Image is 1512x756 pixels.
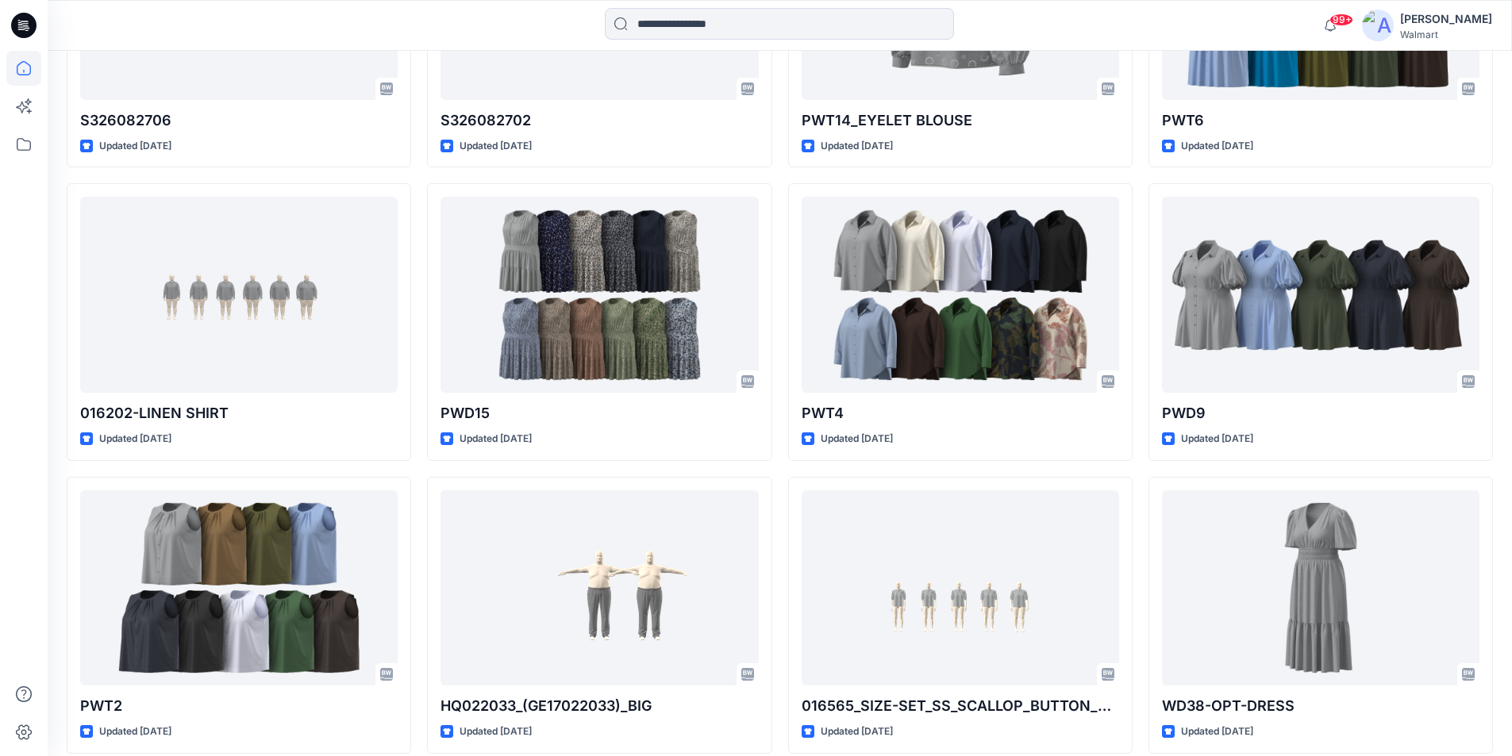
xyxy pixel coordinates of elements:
[99,723,171,740] p: Updated [DATE]
[441,402,758,424] p: PWD15
[1362,10,1394,41] img: avatar
[1162,402,1479,424] p: PWD9
[99,431,171,447] p: Updated [DATE]
[80,402,398,424] p: 016202-LINEN SHIRT
[1181,431,1253,447] p: Updated [DATE]
[80,197,398,393] a: 016202-LINEN SHIRT
[441,197,758,393] a: PWD15
[80,109,398,132] p: S326082706
[441,109,758,132] p: S326082702
[460,138,532,155] p: Updated [DATE]
[1181,138,1253,155] p: Updated [DATE]
[1162,197,1479,393] a: PWD9
[1400,29,1492,40] div: Walmart
[1162,695,1479,717] p: WD38-OPT-DRESS
[1329,13,1353,26] span: 99+
[441,490,758,686] a: HQ022033_(GE17022033)_BIG
[1181,723,1253,740] p: Updated [DATE]
[802,490,1119,686] a: 016565_SIZE-SET_SS_SCALLOP_BUTTON_DOWN
[821,723,893,740] p: Updated [DATE]
[802,402,1119,424] p: PWT4
[1400,10,1492,29] div: [PERSON_NAME]
[1162,490,1479,686] a: WD38-OPT-DRESS
[1162,109,1479,132] p: PWT6
[802,197,1119,393] a: PWT4
[80,695,398,717] p: PWT2
[80,490,398,686] a: PWT2
[802,695,1119,717] p: 016565_SIZE-SET_SS_SCALLOP_BUTTON_DOWN
[821,431,893,447] p: Updated [DATE]
[460,431,532,447] p: Updated [DATE]
[802,109,1119,132] p: PWT14_EYELET BLOUSE
[99,138,171,155] p: Updated [DATE]
[821,138,893,155] p: Updated [DATE]
[441,695,758,717] p: HQ022033_(GE17022033)_BIG
[460,723,532,740] p: Updated [DATE]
